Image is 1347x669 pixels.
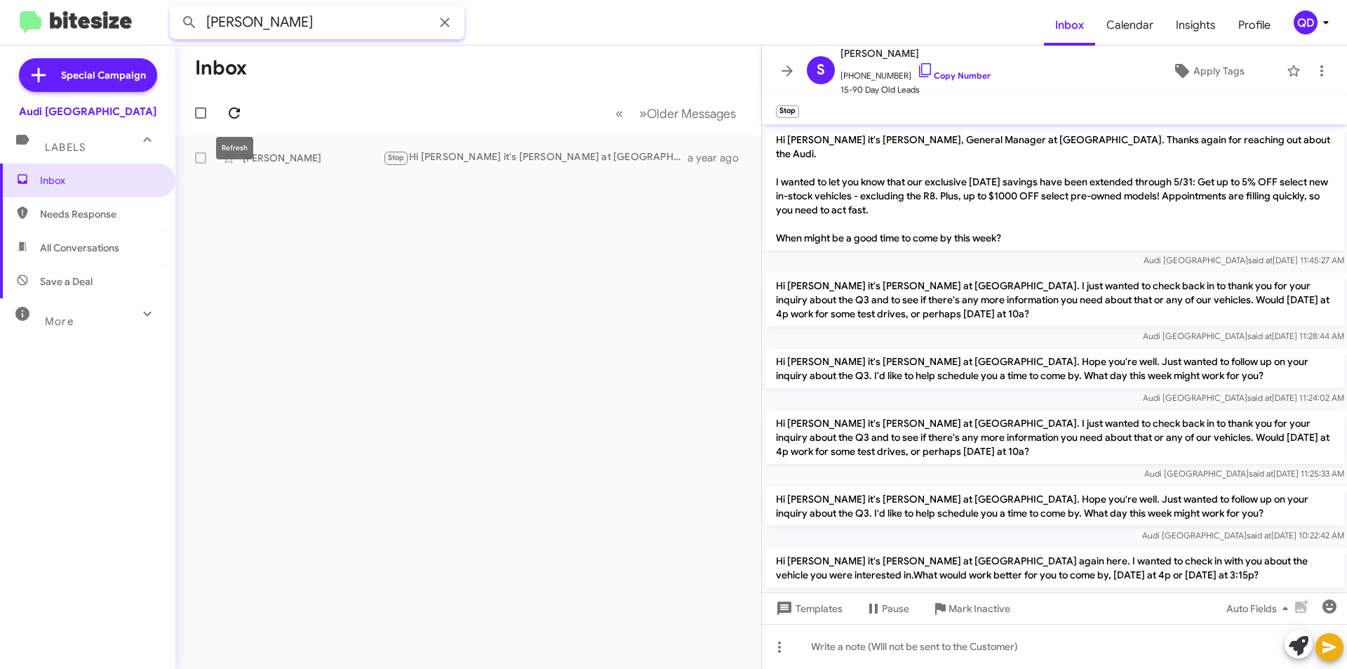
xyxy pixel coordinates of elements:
[631,99,744,128] button: Next
[1144,468,1344,479] span: Audi [GEOGRAPHIC_DATA] [DATE] 11:25:33 AM
[1215,596,1305,621] button: Auto Fields
[647,106,736,121] span: Older Messages
[40,173,159,187] span: Inbox
[765,273,1344,326] p: Hi [PERSON_NAME] it's [PERSON_NAME] at [GEOGRAPHIC_DATA]. I just wanted to check back in to thank...
[45,141,86,154] span: Labels
[1095,5,1165,46] a: Calendar
[1226,596,1294,621] span: Auto Fields
[765,548,1344,588] p: Hi [PERSON_NAME] it's [PERSON_NAME] at [GEOGRAPHIC_DATA] again here. I wanted to check in with yo...
[1193,58,1245,84] span: Apply Tags
[1165,5,1227,46] a: Insights
[19,105,156,119] div: Audi [GEOGRAPHIC_DATA]
[1142,530,1344,541] span: Audi [GEOGRAPHIC_DATA] [DATE] 10:22:42 AM
[776,105,799,118] small: Stop
[765,349,1344,388] p: Hi [PERSON_NAME] it's [PERSON_NAME] at [GEOGRAPHIC_DATA]. Hope you're well. Just wanted to follow...
[1144,255,1344,265] span: Audi [GEOGRAPHIC_DATA] [DATE] 11:45:27 AM
[1249,468,1273,479] span: said at
[170,6,464,39] input: Search
[216,137,253,159] div: Refresh
[1248,255,1273,265] span: said at
[243,151,383,165] div: [PERSON_NAME]
[19,58,157,92] a: Special Campaign
[40,207,159,221] span: Needs Response
[1294,11,1318,34] div: QD
[882,596,909,621] span: Pause
[1247,331,1272,341] span: said at
[817,59,825,81] span: S
[639,105,647,122] span: »
[607,99,631,128] button: Previous
[840,45,991,62] span: [PERSON_NAME]
[383,150,688,166] div: Hi [PERSON_NAME] it's [PERSON_NAME] at [GEOGRAPHIC_DATA] again here. I wanted to check in with yo...
[765,411,1344,464] p: Hi [PERSON_NAME] it's [PERSON_NAME] at [GEOGRAPHIC_DATA]. I just wanted to check back in to thank...
[40,274,93,289] span: Save a Deal
[688,151,750,165] div: a year ago
[840,62,991,83] span: [PHONE_NUMBER]
[1247,392,1272,403] span: said at
[840,83,991,97] span: 15-90 Day Old Leads
[765,127,1344,251] p: Hi [PERSON_NAME] it's [PERSON_NAME], General Manager at [GEOGRAPHIC_DATA]. Thanks again for reach...
[765,486,1344,526] p: Hi [PERSON_NAME] it's [PERSON_NAME] at [GEOGRAPHIC_DATA]. Hope you're well. Just wanted to follow...
[608,99,744,128] nav: Page navigation example
[195,57,247,79] h1: Inbox
[917,70,991,81] a: Copy Number
[40,241,119,255] span: All Conversations
[1136,58,1280,84] button: Apply Tags
[920,596,1021,621] button: Mark Inactive
[61,68,146,82] span: Special Campaign
[854,596,920,621] button: Pause
[762,596,854,621] button: Templates
[949,596,1010,621] span: Mark Inactive
[1227,5,1282,46] a: Profile
[1247,530,1271,541] span: said at
[1143,392,1344,403] span: Audi [GEOGRAPHIC_DATA] [DATE] 11:24:02 AM
[1143,331,1344,341] span: Audi [GEOGRAPHIC_DATA] [DATE] 11:28:44 AM
[615,105,623,122] span: «
[1282,11,1332,34] button: QD
[1248,592,1273,602] span: said at
[1044,5,1095,46] a: Inbox
[388,153,405,162] span: Stop
[773,596,843,621] span: Templates
[1144,592,1344,602] span: Audi [GEOGRAPHIC_DATA] [DATE] 11:25:28 AM
[45,315,74,328] span: More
